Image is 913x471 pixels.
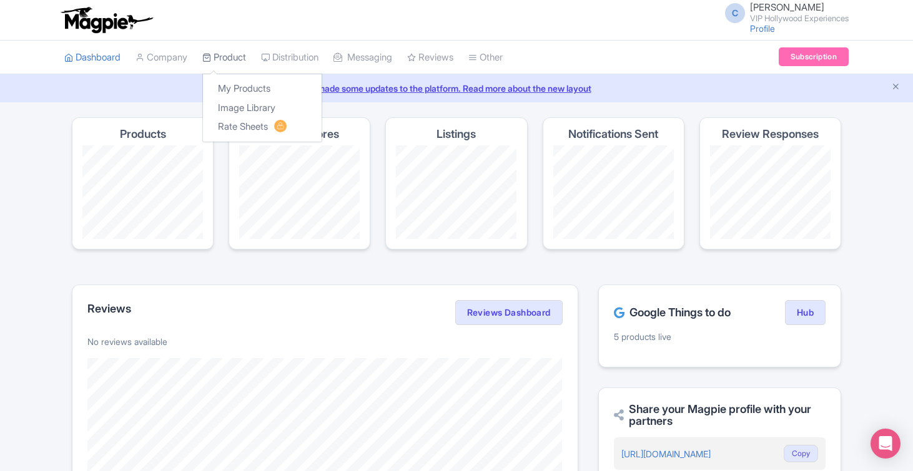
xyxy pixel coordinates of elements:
a: My Products [203,79,322,99]
a: Messaging [333,41,392,75]
h2: Share your Magpie profile with your partners [614,403,826,428]
h4: Notifications Sent [568,128,658,140]
h4: Listings [437,128,476,140]
a: [URL][DOMAIN_NAME] [621,449,711,459]
a: Profile [750,23,775,34]
p: No reviews available [87,335,563,348]
a: Dashboard [64,41,121,75]
a: We made some updates to the platform. Read more about the new layout [7,82,906,95]
small: VIP Hollywood Experiences [750,14,849,22]
a: Product [202,41,246,75]
button: Close announcement [891,80,901,95]
a: Hub [785,300,826,325]
h2: Google Things to do [614,306,731,319]
div: Open Intercom Messenger [871,429,901,459]
a: Rate Sheets [203,117,322,137]
a: C [PERSON_NAME] VIP Hollywood Experiences [718,2,849,22]
a: Distribution [261,41,318,75]
a: Subscription [779,47,849,66]
h4: Products [120,128,166,140]
button: Copy [784,445,818,462]
a: Reviews Dashboard [455,300,563,325]
h2: Reviews [87,303,131,315]
a: Company [136,41,187,75]
p: 5 products live [614,330,826,343]
span: C [725,3,745,23]
span: [PERSON_NAME] [750,1,824,13]
a: Other [468,41,503,75]
img: logo-ab69f6fb50320c5b225c76a69d11143b.png [58,6,155,34]
a: Image Library [203,99,322,118]
a: Reviews [407,41,453,75]
h4: Review Responses [722,128,819,140]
